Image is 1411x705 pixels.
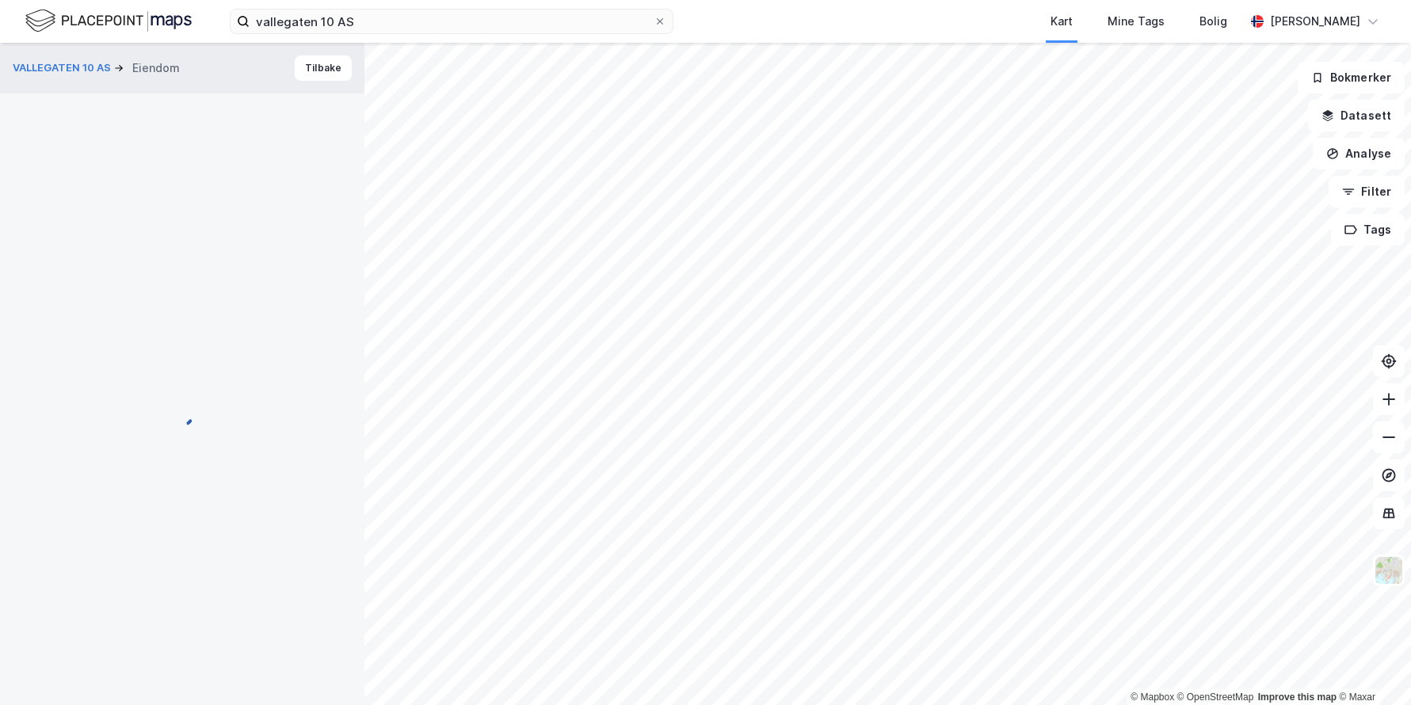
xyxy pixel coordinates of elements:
[132,59,180,78] div: Eiendom
[250,10,654,33] input: Søk på adresse, matrikkel, gårdeiere, leietakere eller personer
[13,60,114,76] button: VALLEGATEN 10 AS
[1331,214,1405,246] button: Tags
[1308,100,1405,131] button: Datasett
[1131,692,1174,703] a: Mapbox
[1108,12,1165,31] div: Mine Tags
[1051,12,1073,31] div: Kart
[25,7,192,35] img: logo.f888ab2527a4732fd821a326f86c7f29.svg
[1332,629,1411,705] div: Kontrollprogram for chat
[1298,62,1405,93] button: Bokmerker
[1177,692,1254,703] a: OpenStreetMap
[1332,629,1411,705] iframe: Chat Widget
[1199,12,1227,31] div: Bolig
[1329,176,1405,208] button: Filter
[170,402,195,428] img: spinner.a6d8c91a73a9ac5275cf975e30b51cfb.svg
[295,55,352,81] button: Tilbake
[1258,692,1337,703] a: Improve this map
[1313,138,1405,170] button: Analyse
[1374,555,1404,585] img: Z
[1270,12,1360,31] div: [PERSON_NAME]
